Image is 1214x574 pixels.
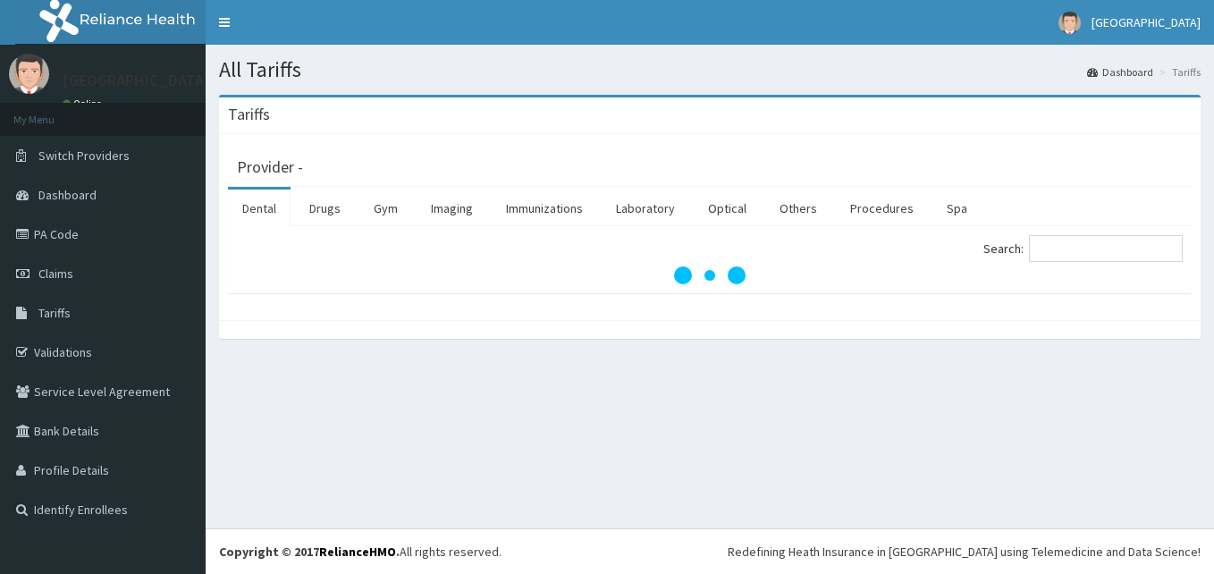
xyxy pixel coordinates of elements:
[417,190,487,227] a: Imaging
[836,190,928,227] a: Procedures
[1058,12,1081,34] img: User Image
[38,266,73,282] span: Claims
[219,544,400,560] strong: Copyright © 2017 .
[602,190,689,227] a: Laboratory
[359,190,412,227] a: Gym
[728,543,1201,561] div: Redefining Heath Insurance in [GEOGRAPHIC_DATA] using Telemedicine and Data Science!
[492,190,597,227] a: Immunizations
[694,190,761,227] a: Optical
[38,187,97,203] span: Dashboard
[932,190,982,227] a: Spa
[1155,64,1201,80] li: Tariffs
[1092,14,1201,30] span: [GEOGRAPHIC_DATA]
[38,148,130,164] span: Switch Providers
[38,305,71,321] span: Tariffs
[319,544,396,560] a: RelianceHMO
[228,190,291,227] a: Dental
[1029,235,1183,262] input: Search:
[228,106,270,122] h3: Tariffs
[206,528,1214,574] footer: All rights reserved.
[765,190,831,227] a: Others
[63,72,210,89] p: [GEOGRAPHIC_DATA]
[674,240,746,311] svg: audio-loading
[63,97,105,110] a: Online
[1087,64,1153,80] a: Dashboard
[983,235,1183,262] label: Search:
[9,54,49,94] img: User Image
[219,58,1201,81] h1: All Tariffs
[295,190,355,227] a: Drugs
[237,159,303,175] h3: Provider -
